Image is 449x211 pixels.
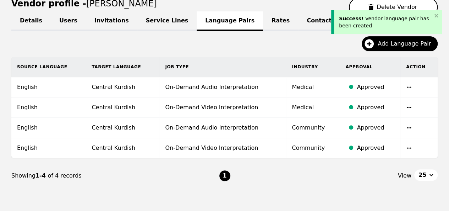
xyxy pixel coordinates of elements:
td: On-Demand Video Interpretation [159,97,286,118]
a: Contacts [298,11,343,31]
td: On-Demand Video Interpretation [159,138,286,158]
td: English [11,77,86,97]
a: Service Lines [137,11,197,31]
div: Approved [357,103,395,112]
td: Medical [286,77,340,97]
th: Target Language [86,57,159,77]
div: Approved [357,144,395,152]
div: Showing of 4 records [11,172,219,180]
td: On-Demand Audio Interpretation [159,77,286,97]
td: Central Kurdish [86,118,159,138]
td: Central Kurdish [86,97,159,118]
td: English [11,138,86,158]
div: Vendor language pair has been created [339,15,432,29]
a: Invitations [86,11,137,31]
button: close [434,13,439,19]
td: English [11,118,86,138]
a: Details [11,11,51,31]
td: On-Demand Audio Interpretation [159,118,286,138]
button: Add Language Pair [362,36,438,51]
a: Users [51,11,86,31]
td: Community [286,118,340,138]
span: 1-4 [35,172,48,179]
td: Medical [286,97,340,118]
th: Approval [340,57,400,77]
td: English [11,97,86,118]
th: Action [400,57,438,77]
nav: Page navigation [11,158,438,193]
td: Community [286,138,340,158]
div: Approved [357,123,395,132]
span: Success! [339,16,363,21]
th: Industry [286,57,340,77]
th: Source Language [11,57,86,77]
button: 25 [414,169,438,181]
span: 25 [418,171,426,179]
span: View [398,172,411,180]
td: Central Kurdish [86,77,159,97]
div: Approved [357,83,395,91]
a: Rates [263,11,298,31]
td: Central Kurdish [86,138,159,158]
span: Add Language Pair [378,39,436,48]
th: Job Type [159,57,286,77]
